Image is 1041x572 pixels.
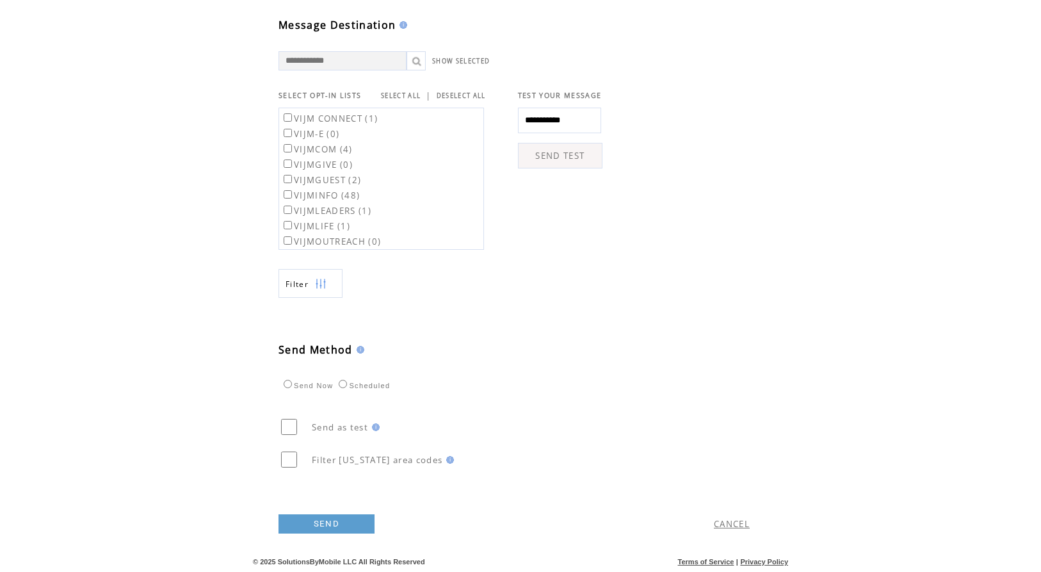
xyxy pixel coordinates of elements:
[432,57,490,65] a: SHOW SELECTED
[284,380,292,388] input: Send Now
[278,91,361,100] span: SELECT OPT-IN LISTS
[339,380,347,388] input: Scheduled
[381,92,421,100] a: SELECT ALL
[442,456,454,464] img: help.gif
[353,346,364,354] img: help.gif
[278,343,353,357] span: Send Method
[281,205,371,217] label: VIJMLEADERS (1)
[518,91,602,100] span: TEST YOUR MESSAGE
[281,174,361,186] label: VIJMGUEST (2)
[280,382,333,389] label: Send Now
[281,220,350,232] label: VIJMLIFE (1)
[736,558,738,566] span: |
[278,514,375,534] a: SEND
[284,175,292,183] input: VIJMGUEST (2)
[284,190,292,199] input: VIJMINFO (48)
[678,558,734,566] a: Terms of Service
[281,159,353,170] label: VIJMGIVE (0)
[335,382,390,389] label: Scheduled
[281,236,381,247] label: VIJMOUTREACH (0)
[284,206,292,214] input: VIJMLEADERS (1)
[740,558,788,566] a: Privacy Policy
[426,90,431,101] span: |
[714,518,750,530] a: CANCEL
[286,279,309,290] span: Show filters
[396,21,407,29] img: help.gif
[315,270,327,298] img: filters.png
[281,113,378,124] label: VIJM CONNECT (1)
[284,144,292,152] input: VIJMCOM (4)
[437,92,486,100] a: DESELECT ALL
[278,269,343,298] a: Filter
[284,236,292,245] input: VIJMOUTREACH (0)
[284,113,292,122] input: VIJM CONNECT (1)
[281,143,353,155] label: VIJMCOM (4)
[284,159,292,168] input: VIJMGIVE (0)
[281,190,360,201] label: VIJMINFO (48)
[368,423,380,431] img: help.gif
[278,18,396,32] span: Message Destination
[281,128,339,140] label: VIJM-E (0)
[312,454,442,466] span: Filter [US_STATE] area codes
[284,129,292,137] input: VIJM-E (0)
[284,221,292,229] input: VIJMLIFE (1)
[312,421,368,433] span: Send as test
[253,558,425,566] span: © 2025 SolutionsByMobile LLC All Rights Reserved
[518,143,602,168] a: SEND TEST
